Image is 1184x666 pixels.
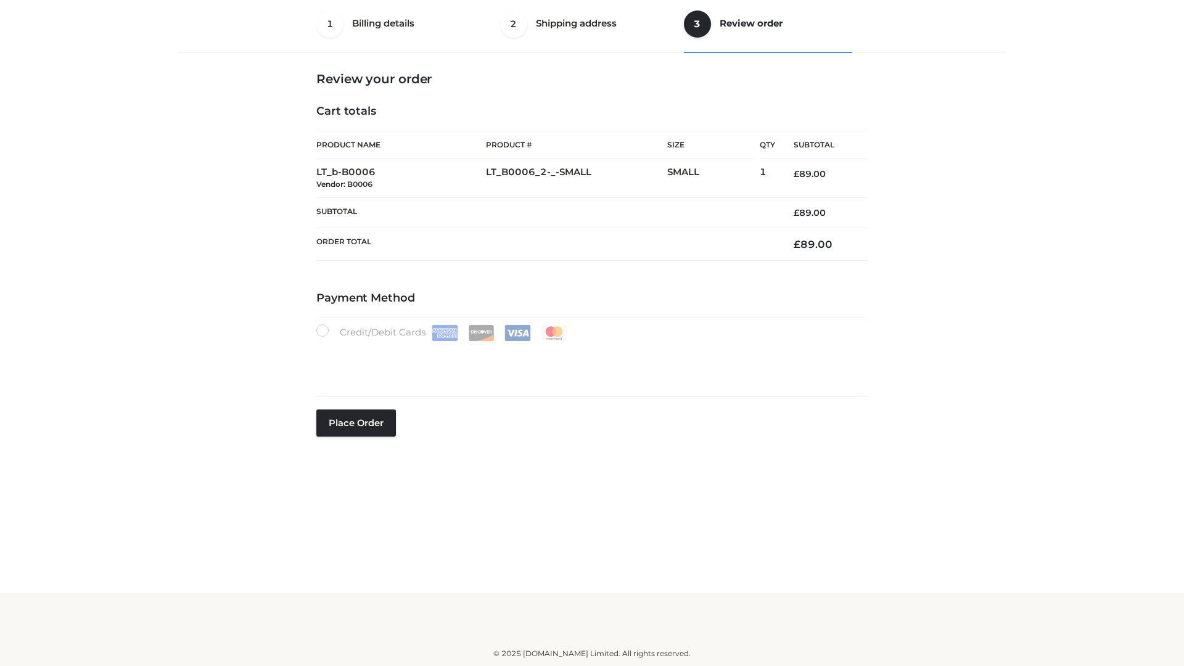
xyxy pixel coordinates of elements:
th: Subtotal [775,131,868,159]
h3: Review your order [316,72,868,86]
div: © 2025 [DOMAIN_NAME] Limited. All rights reserved. [183,647,1001,660]
td: LT_b-B0006 [316,159,486,198]
img: Visa [504,325,531,341]
span: £ [794,207,799,218]
img: Mastercard [541,325,567,341]
td: LT_B0006_2-_-SMALL [486,159,667,198]
button: Place order [316,409,396,437]
td: SMALL [667,159,760,198]
h4: Cart totals [316,105,868,118]
iframe: Secure payment input frame [314,339,865,384]
bdi: 89.00 [794,207,826,218]
th: Order Total [316,228,775,261]
span: £ [794,238,800,250]
img: Discover [468,325,495,341]
label: Credit/Debit Cards [316,324,569,341]
bdi: 89.00 [794,238,832,250]
th: Subtotal [316,197,775,228]
img: Amex [432,325,458,341]
th: Size [667,131,754,159]
span: £ [794,168,799,179]
th: Product Name [316,131,486,159]
th: Qty [760,131,775,159]
td: 1 [760,159,775,198]
h4: Payment Method [316,292,868,305]
small: Vendor: B0006 [316,179,372,189]
th: Product # [486,131,667,159]
bdi: 89.00 [794,168,826,179]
